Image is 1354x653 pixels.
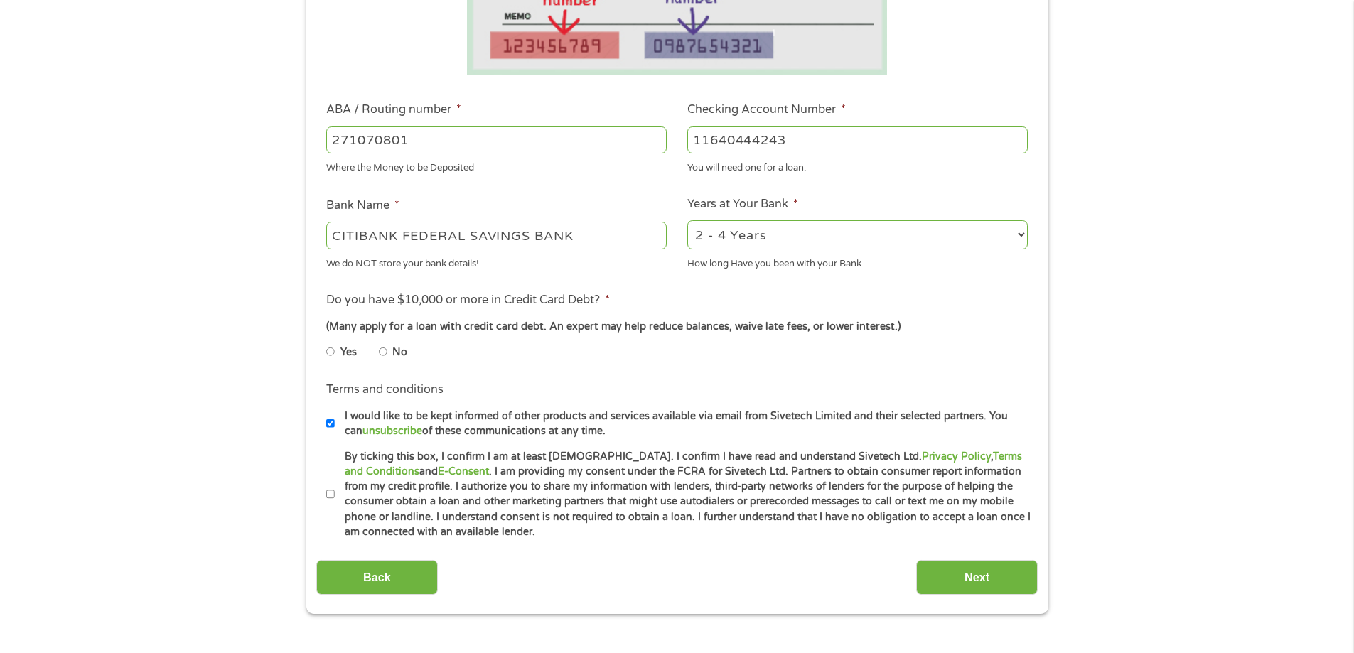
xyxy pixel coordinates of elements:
label: ABA / Routing number [326,102,461,117]
a: Privacy Policy [922,450,991,463]
div: Where the Money to be Deposited [326,156,667,176]
input: 345634636 [687,126,1028,153]
label: No [392,345,407,360]
div: How long Have you been with your Bank [687,252,1028,271]
input: 263177916 [326,126,667,153]
input: Next [916,560,1038,595]
label: Yes [340,345,357,360]
input: Back [316,560,438,595]
label: By ticking this box, I confirm I am at least [DEMOGRAPHIC_DATA]. I confirm I have read and unders... [335,449,1032,540]
div: (Many apply for a loan with credit card debt. An expert may help reduce balances, waive late fees... [326,319,1027,335]
label: Checking Account Number [687,102,846,117]
div: We do NOT store your bank details! [326,252,667,271]
div: You will need one for a loan. [687,156,1028,176]
label: Years at Your Bank [687,197,798,212]
label: Terms and conditions [326,382,444,397]
a: Terms and Conditions [345,450,1022,477]
label: Bank Name [326,198,399,213]
a: E-Consent [438,465,489,477]
label: I would like to be kept informed of other products and services available via email from Sivetech... [335,409,1032,439]
a: unsubscribe [362,425,422,437]
label: Do you have $10,000 or more in Credit Card Debt? [326,293,610,308]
